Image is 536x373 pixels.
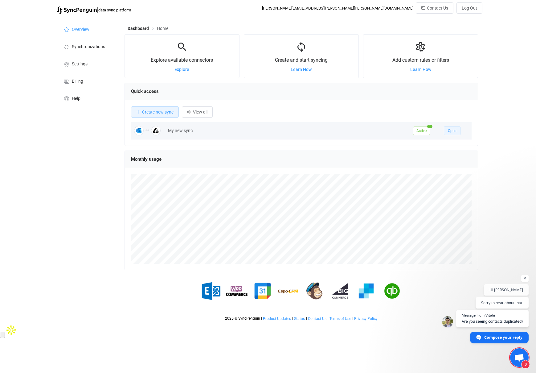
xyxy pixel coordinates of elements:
a: Synchronizations [57,38,118,55]
span: Dashboard [128,26,149,31]
a: Privacy Policy [354,317,378,321]
span: data sync platform [98,8,131,12]
span: Hi [PERSON_NAME] [489,287,523,293]
button: Contact Us [416,2,453,14]
span: Home [157,26,168,31]
img: quickbooks.png [381,280,403,302]
span: Create new sync [142,110,174,114]
span: | [261,316,262,321]
a: Learn How [291,67,312,72]
a: Explore [174,67,189,72]
a: Contact Us [308,317,327,321]
a: Open [444,128,460,133]
span: 2025 © SyncPenguin [225,316,260,321]
span: Settings [72,62,88,67]
span: View all [193,110,207,114]
img: google.png [252,280,273,302]
span: Explore available connectors [151,57,213,63]
a: Billing [57,72,118,89]
span: Message from [462,313,485,317]
img: exchange.png [200,280,222,302]
span: Are you seeing contacts duplicated? [462,318,523,324]
a: Product Updates [263,317,291,321]
button: Create new sync [131,106,179,118]
span: Contact Us [427,6,448,10]
span: Quick access [131,89,159,94]
span: Overview [72,27,89,32]
div: [PERSON_NAME][EMAIL_ADDRESS][PERSON_NAME][PERSON_NAME][DOMAIN_NAME] [262,6,413,10]
span: Active [413,126,430,135]
a: Help [57,89,118,107]
span: Sorry to hear about that. [481,300,523,306]
a: Settings [57,55,118,72]
div: My new sync [165,127,410,134]
span: Contact Us [308,317,326,321]
span: Synchronizations [72,44,105,49]
a: |data sync platform [57,6,131,14]
button: Log Out [456,2,482,14]
img: sendgrid.png [355,280,377,302]
span: Add custom rules or filters [392,57,449,63]
a: Learn How [410,67,431,72]
span: Open [448,129,456,133]
a: Status [294,317,305,321]
span: Create and start syncing [275,57,328,63]
span: | [328,316,329,321]
span: | [97,6,98,14]
span: | [292,316,293,321]
a: Overview [57,20,118,38]
span: Log Out [462,6,477,10]
img: syncpenguin.svg [57,6,97,14]
img: Attio Contacts [151,126,161,135]
span: 1 [427,125,432,128]
span: Billing [72,79,83,84]
span: Monthly usage [131,156,162,162]
img: woo-commerce.png [226,280,248,302]
span: | [352,316,353,321]
a: Terms of Use [329,317,351,321]
span: Help [72,96,80,101]
img: mailchimp.png [304,280,325,302]
div: Breadcrumb [128,26,168,31]
button: Open [444,126,460,135]
img: Apollo [5,324,17,336]
span: 3 [521,360,530,369]
span: | [306,316,307,321]
img: espo-crm.png [278,280,299,302]
button: View all [182,106,213,118]
span: Vitalii [485,313,495,317]
div: Open chat [510,348,529,367]
img: Outlook Contacts [134,126,144,135]
img: big-commerce.png [329,280,351,302]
